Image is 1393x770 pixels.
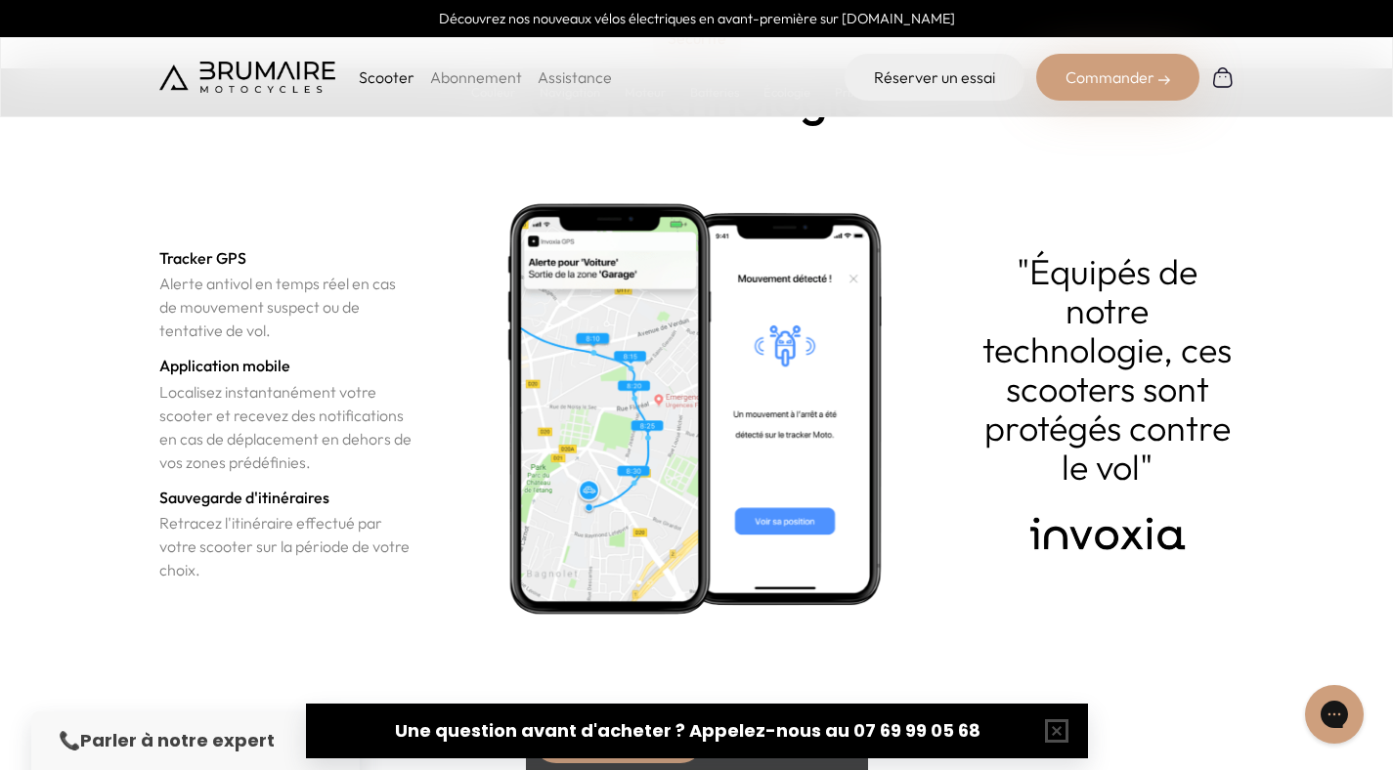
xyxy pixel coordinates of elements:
[159,486,329,509] h3: Sauvegarde d'itinéraires
[1211,65,1235,89] img: Panier
[845,54,1024,101] a: Réserver un essai
[1036,54,1199,101] div: Commander
[159,380,414,474] p: Localisez instantanément votre scooter et recevez des notifications en cas de déplacement en deho...
[1295,678,1373,750] iframe: Gorgias live chat messenger
[980,502,1235,565] img: Invoxia
[159,62,335,93] img: Brumaire Motocycles
[159,246,246,270] h3: Tracker GPS
[529,73,864,125] h2: Une technologie
[159,511,414,581] p: Retracez l'itinéraire effectué par votre scooter sur la période de votre choix.
[1158,74,1170,86] img: right-arrow-2.png
[538,67,612,87] a: Assistance
[430,67,522,87] a: Abonnement
[980,252,1235,487] p: "Équipés de notre technologie, ces scooters sont protégés contre le vol"
[359,65,414,89] p: Scooter
[452,164,940,653] img: phone.png
[159,354,290,377] h3: Application mobile
[159,272,414,342] p: Alerte antivol en temps réel en cas de mouvement suspect ou de tentative de vol.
